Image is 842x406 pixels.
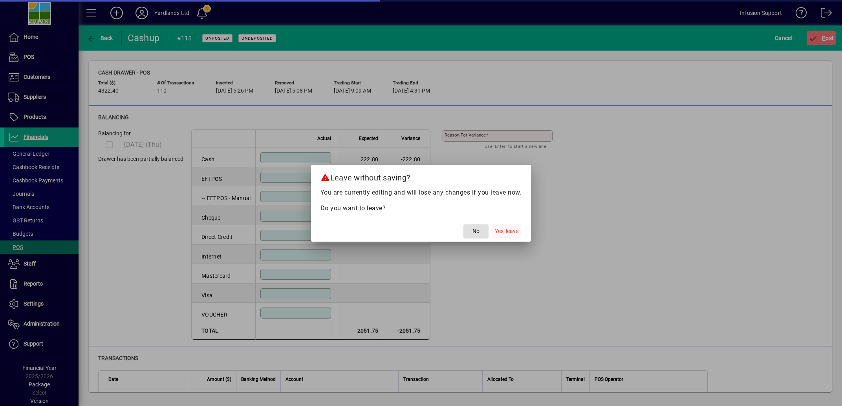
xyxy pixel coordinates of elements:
[472,227,480,235] span: No
[463,224,489,239] button: No
[495,227,518,235] span: Yes, leave
[492,224,522,239] button: Yes, leave
[320,204,522,213] p: Do you want to leave?
[320,188,522,197] p: You are currently editing and will lose any changes if you leave now.
[311,165,531,188] h2: Leave without saving?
